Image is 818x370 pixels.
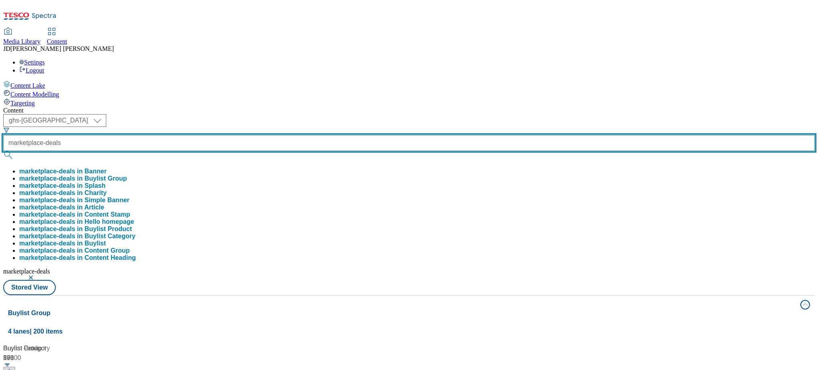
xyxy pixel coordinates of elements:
span: Content Lake [10,82,45,89]
button: marketplace-deals in Buylist Group [19,175,127,182]
div: marketplace-deals in [19,233,136,240]
svg: Search Filters [3,127,10,133]
span: Buylist Product [85,225,132,232]
span: Content Group [85,247,130,254]
a: Settings [19,59,45,66]
button: marketplace-deals in Article [19,204,104,211]
span: Buylist Category [85,233,136,239]
span: Content Stamp [85,211,130,218]
span: Media Library [3,38,40,45]
a: Logout [19,67,44,74]
button: marketplace-deals in Simple Banner [19,197,130,204]
button: Stored View [3,280,56,295]
span: 4 lanes | 200 items [8,328,63,335]
h4: Buylist Group [8,308,796,318]
button: marketplace-deals in Buylist Category [19,233,136,240]
div: marketplace-deals in [19,211,130,218]
button: marketplace-deals in Splash [19,182,105,189]
span: Buylist Group [85,175,127,182]
button: Buylist Group4 lanes| 200 items [3,296,815,340]
a: Targeting [3,98,815,107]
div: marketplace-deals in [19,204,104,211]
button: marketplace-deals in Buylist [19,240,106,247]
div: marketplace-deals in [19,189,107,197]
div: marketplace-deals in [19,247,130,254]
span: Charity [85,189,107,196]
span: marketplace-deals [3,268,50,275]
a: Content [47,28,67,45]
button: marketplace-deals in Buylist Product [19,225,132,233]
div: Content [3,107,815,114]
span: Article [84,204,104,211]
button: marketplace-deals in Content Heading [19,254,136,261]
span: Content Modelling [10,91,59,98]
div: marketplace-deals in [19,225,132,233]
span: Targeting [10,100,35,107]
span: Content [47,38,67,45]
span: [PERSON_NAME] [PERSON_NAME] [10,45,114,52]
button: marketplace-deals in Charity [19,189,107,197]
span: JD [3,45,10,52]
div: marketplace-deals in [19,175,127,182]
a: Content Modelling [3,89,815,98]
div: Buylist Category [3,344,103,353]
button: marketplace-deals in Banner [19,168,107,175]
div: Buylist Product [3,344,266,353]
input: Search [3,135,815,151]
a: Media Library [3,28,40,45]
button: marketplace-deals in Hello homepage [19,218,134,225]
button: marketplace-deals in Content Stamp [19,211,130,218]
button: marketplace-deals in Content Group [19,247,130,254]
a: Content Lake [3,80,815,89]
div: 10000 [3,353,266,363]
div: 861 [3,353,103,363]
